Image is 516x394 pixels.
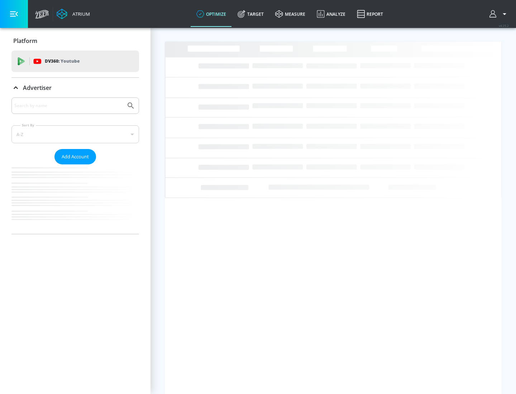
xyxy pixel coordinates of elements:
input: Search by name [14,101,123,110]
div: A-Z [11,125,139,143]
label: Sort By [20,123,36,128]
div: Platform [11,31,139,51]
div: Advertiser [11,78,139,98]
a: Atrium [57,9,90,19]
a: Target [232,1,269,27]
a: Report [351,1,389,27]
button: Add Account [54,149,96,164]
p: Youtube [61,57,80,65]
span: v 4.25.2 [499,24,509,28]
span: Add Account [62,153,89,161]
nav: list of Advertiser [11,164,139,234]
div: Advertiser [11,97,139,234]
a: Analyze [311,1,351,27]
a: optimize [191,1,232,27]
div: DV360: Youtube [11,51,139,72]
p: Advertiser [23,84,52,92]
p: Platform [13,37,37,45]
a: measure [269,1,311,27]
p: DV360: [45,57,80,65]
div: Atrium [70,11,90,17]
